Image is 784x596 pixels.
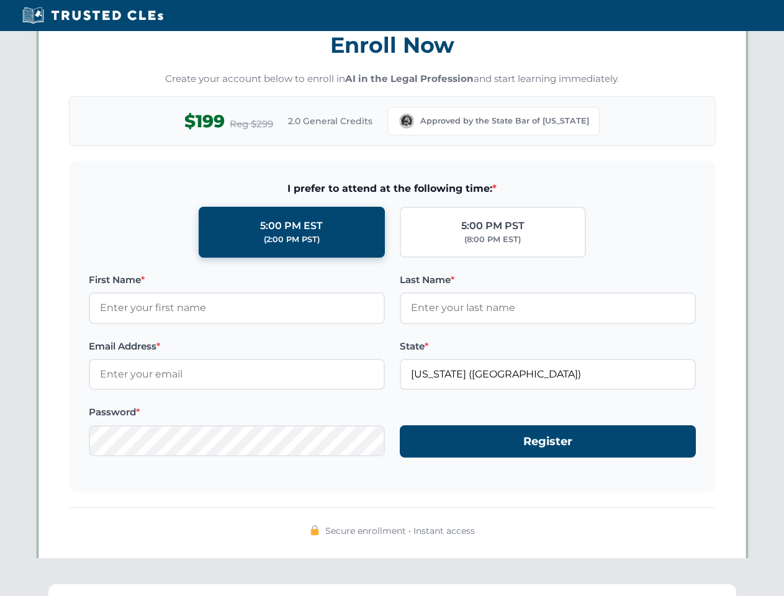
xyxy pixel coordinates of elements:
[345,73,474,84] strong: AI in the Legal Profession
[184,107,225,135] span: $199
[310,525,320,535] img: 🔒
[230,117,273,132] span: Reg $299
[19,6,167,25] img: Trusted CLEs
[325,524,475,538] span: Secure enrollment • Instant access
[420,115,589,127] span: Approved by the State Bar of [US_STATE]
[69,72,716,86] p: Create your account below to enroll in and start learning immediately.
[464,233,521,246] div: (8:00 PM EST)
[89,405,385,420] label: Password
[288,114,372,128] span: 2.0 General Credits
[89,359,385,390] input: Enter your email
[89,292,385,323] input: Enter your first name
[264,233,320,246] div: (2:00 PM PST)
[461,218,525,234] div: 5:00 PM PST
[400,292,696,323] input: Enter your last name
[89,181,696,197] span: I prefer to attend at the following time:
[400,425,696,458] button: Register
[260,218,323,234] div: 5:00 PM EST
[398,112,415,130] img: Washington Bar
[400,359,696,390] input: Washington (WA)
[89,273,385,287] label: First Name
[89,339,385,354] label: Email Address
[400,273,696,287] label: Last Name
[69,25,716,65] h3: Enroll Now
[400,339,696,354] label: State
